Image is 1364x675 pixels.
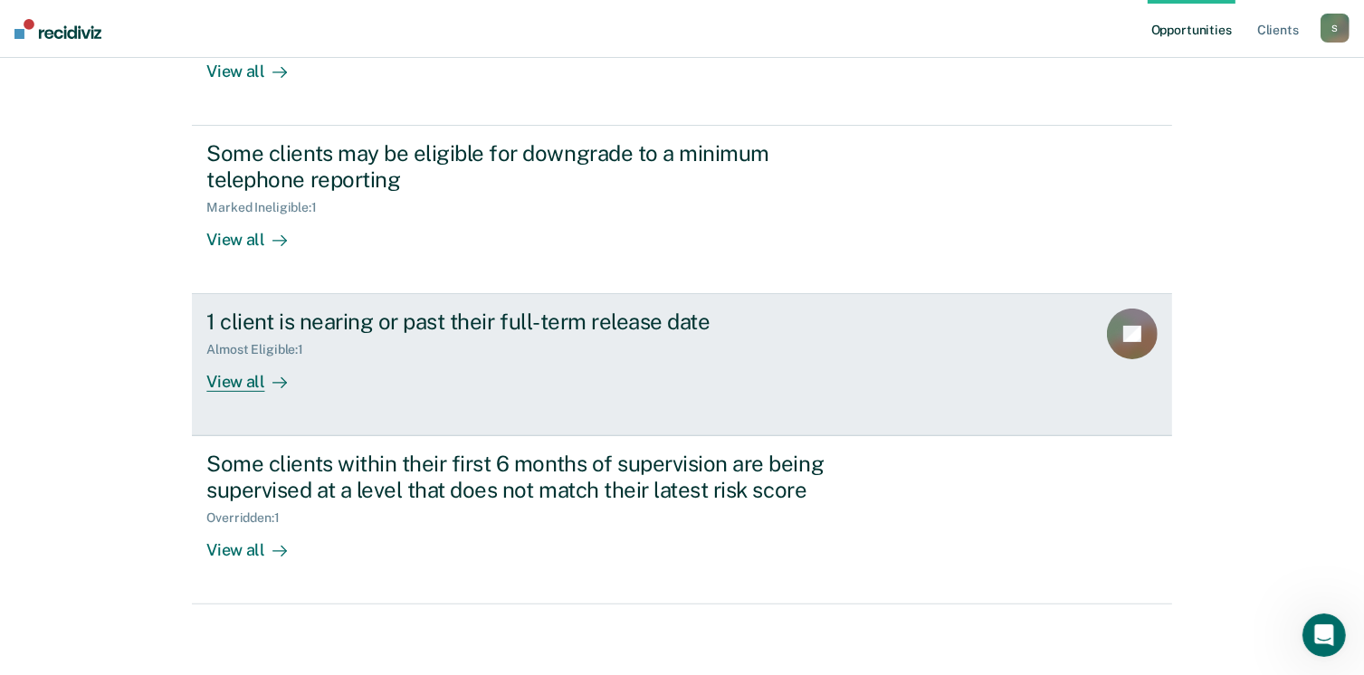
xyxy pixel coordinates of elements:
[206,46,308,81] div: View all
[1302,613,1346,657] iframe: Intercom live chat
[206,309,842,335] div: 1 client is nearing or past their full-term release date
[206,140,842,193] div: Some clients may be eligible for downgrade to a minimum telephone reporting
[206,214,308,250] div: View all
[192,126,1171,294] a: Some clients may be eligible for downgrade to a minimum telephone reportingMarked Ineligible:1Vie...
[206,342,318,357] div: Almost Eligible : 1
[14,19,101,39] img: Recidiviz
[206,200,330,215] div: Marked Ineligible : 1
[1321,14,1350,43] button: S
[206,357,308,393] div: View all
[192,436,1171,604] a: Some clients within their first 6 months of supervision are being supervised at a level that does...
[206,510,293,526] div: Overridden : 1
[192,294,1171,436] a: 1 client is nearing or past their full-term release dateAlmost Eligible:1View all
[206,526,308,561] div: View all
[206,451,842,503] div: Some clients within their first 6 months of supervision are being supervised at a level that does...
